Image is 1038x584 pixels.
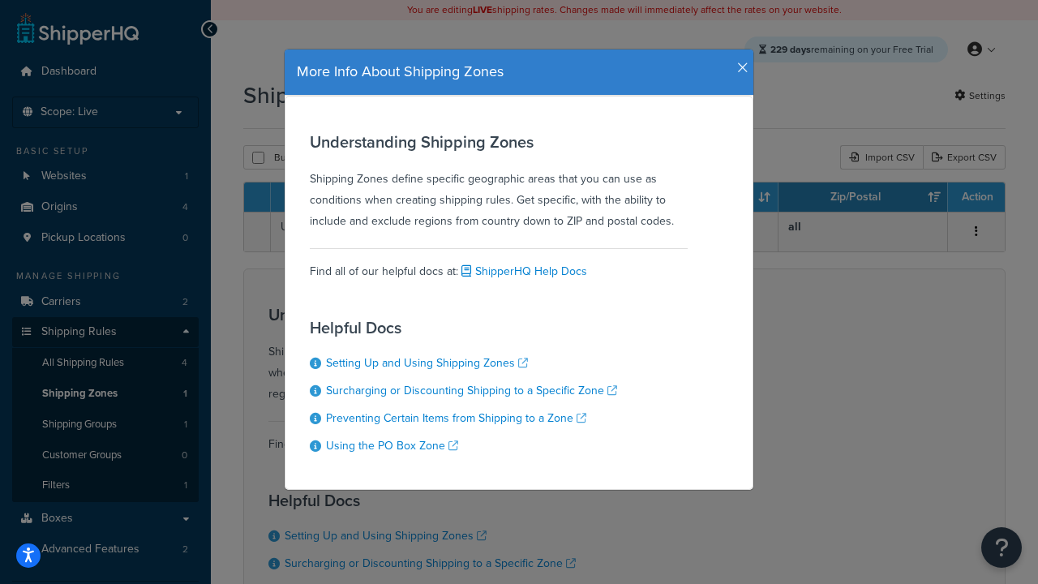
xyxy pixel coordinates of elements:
[458,263,587,280] a: ShipperHQ Help Docs
[310,133,688,151] h3: Understanding Shipping Zones
[310,133,688,232] div: Shipping Zones define specific geographic areas that you can use as conditions when creating ship...
[297,62,741,83] h4: More Info About Shipping Zones
[326,354,528,371] a: Setting Up and Using Shipping Zones
[310,248,688,282] div: Find all of our helpful docs at:
[310,319,617,337] h3: Helpful Docs
[326,382,617,399] a: Surcharging or Discounting Shipping to a Specific Zone
[326,437,458,454] a: Using the PO Box Zone
[326,410,586,427] a: Preventing Certain Items from Shipping to a Zone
